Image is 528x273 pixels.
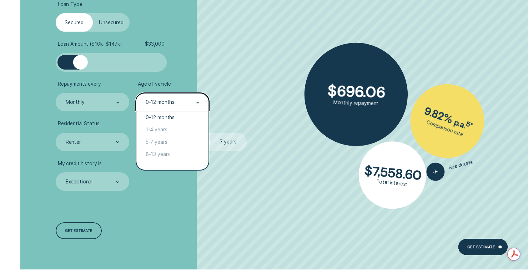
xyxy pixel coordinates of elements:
[56,13,93,32] label: Secured
[458,239,508,256] a: Get Estimate
[448,159,473,171] span: See details
[66,179,92,185] div: Exceptional
[58,81,101,87] span: Repayments every
[136,148,209,161] div: 8-13 years
[146,100,175,106] div: 0-12 months
[136,136,209,148] div: 5-7 years
[93,13,130,32] label: Unsecured
[145,41,165,47] span: $ 33,000
[56,222,102,239] a: Get estimate
[66,100,85,106] div: Monthly
[138,81,171,87] span: Age of vehicle
[58,121,100,127] span: Residential Status
[210,133,247,151] label: 7 years
[424,153,474,183] button: See details
[58,1,82,7] span: Loan Type
[58,161,102,167] span: My credit history is
[136,111,209,124] div: 0-12 months
[58,41,122,47] span: Loan Amount ( $10k - $147k )
[66,139,81,145] div: Renter
[136,124,209,136] div: 1-4 years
